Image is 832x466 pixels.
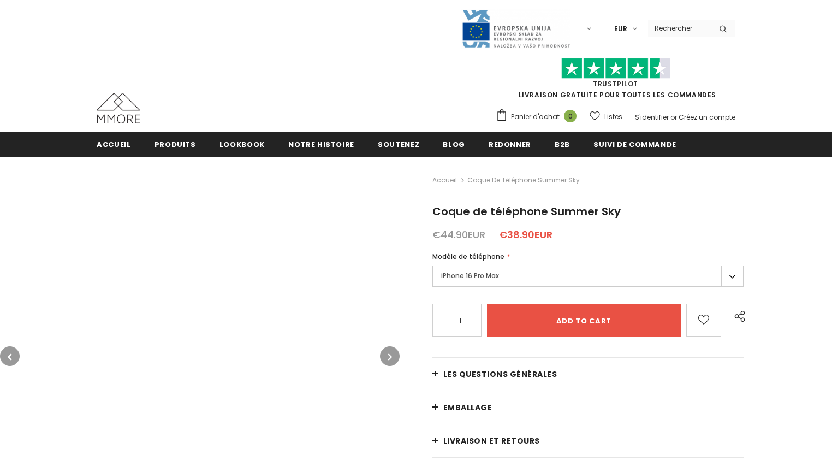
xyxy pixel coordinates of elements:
[590,107,622,126] a: Listes
[635,113,669,122] a: S'identifier
[154,139,196,150] span: Produits
[443,435,540,446] span: Livraison et retours
[555,132,570,156] a: B2B
[443,132,465,156] a: Blog
[219,132,265,156] a: Lookbook
[432,174,457,187] a: Accueil
[593,139,676,150] span: Suivi de commande
[489,132,531,156] a: Redonner
[288,139,354,150] span: Notre histoire
[561,58,670,79] img: Faites confiance aux étoiles pilotes
[496,63,735,99] span: LIVRAISON GRATUITE POUR TOUTES LES COMMANDES
[378,139,419,150] span: soutenez
[499,228,552,241] span: €38.90EUR
[443,139,465,150] span: Blog
[443,369,557,380] span: Les questions générales
[432,391,744,424] a: EMBALLAGE
[467,174,580,187] span: Coque de téléphone Summer Sky
[288,132,354,156] a: Notre histoire
[432,252,504,261] span: Modèle de téléphone
[443,402,492,413] span: EMBALLAGE
[432,358,744,391] a: Les questions générales
[154,132,196,156] a: Produits
[604,111,622,122] span: Listes
[511,111,560,122] span: Panier d'achat
[564,110,577,122] span: 0
[679,113,735,122] a: Créez un compte
[432,228,485,241] span: €44.90EUR
[593,132,676,156] a: Suivi de commande
[489,139,531,150] span: Redonner
[219,139,265,150] span: Lookbook
[670,113,677,122] span: or
[648,20,711,36] input: Search Site
[97,93,140,123] img: Cas MMORE
[378,132,419,156] a: soutenez
[461,9,570,49] img: Javni Razpis
[496,109,582,125] a: Panier d'achat 0
[432,204,621,219] span: Coque de téléphone Summer Sky
[97,132,131,156] a: Accueil
[614,23,627,34] span: EUR
[593,79,638,89] a: TrustPilot
[432,424,744,457] a: Livraison et retours
[555,139,570,150] span: B2B
[487,304,681,337] input: Add to cart
[461,23,570,33] a: Javni Razpis
[432,266,744,287] label: iPhone 16 Pro Max
[97,139,131,150] span: Accueil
